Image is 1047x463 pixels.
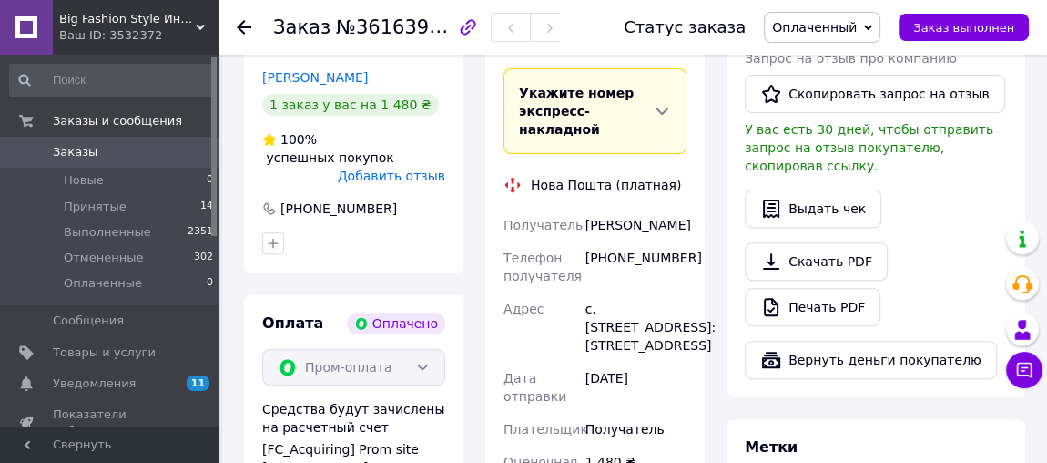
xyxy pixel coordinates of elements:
span: Адрес [503,302,544,316]
span: 0 [207,275,213,292]
button: Скопировать запрос на отзыв [745,75,1005,113]
span: 302 [194,250,213,266]
span: 2351 [188,224,213,241]
div: 1 заказ у вас на 1 480 ₴ [262,94,439,116]
span: Заказ выполнен [913,21,1014,35]
div: [PHONE_NUMBER] [582,242,690,293]
span: 14 [200,199,213,215]
span: Отмененные [64,250,143,266]
span: Товары и услуги [53,345,156,361]
span: Сообщения [53,313,124,329]
span: Получатель [503,218,583,232]
div: с. [STREET_ADDRESS]: [STREET_ADDRESS] [582,293,690,362]
span: Укажите номер экспресс-накладной [519,86,634,137]
span: Дата отправки [503,371,566,404]
span: 100% [280,132,317,147]
span: Оплата [262,314,323,332]
input: Поиск [9,64,215,97]
div: [PHONE_NUMBER] [279,200,399,218]
div: Ваш ID: 3532372 [59,27,219,44]
span: Оплаченные [64,275,142,292]
a: Скачать PDF [745,242,888,281]
span: 0 [207,172,213,189]
button: Чат с покупателем [1006,352,1042,388]
span: Показатели работы компании [53,406,168,439]
span: Добавить отзыв [338,169,445,183]
div: [DATE] [582,362,690,413]
span: Новые [64,172,104,189]
span: Запрос на отзыв про компанию [745,51,957,66]
button: Выдать чек [745,190,881,228]
span: Телефон получателя [503,251,582,283]
div: Получатель [582,413,690,446]
span: Оплаченный [772,20,857,35]
span: У вас есть 30 дней, чтобы отправить запрос на отзыв покупателю, скопировав ссылку. [745,122,993,173]
span: Метки [745,438,798,456]
button: Заказ выполнен [899,14,1029,41]
span: №361639552 [336,15,465,38]
span: Выполненные [64,224,151,241]
span: Заказы [53,144,97,160]
button: Вернуть деньги покупателю [745,341,997,379]
span: Уведомления [53,376,136,392]
div: Оплачено [347,313,445,334]
span: Big Fashion Style Интернет-магазин женской одежды больших размеров [59,11,196,27]
a: Печать PDF [745,288,880,326]
span: Заказ [273,16,330,38]
span: 11 [187,376,209,391]
div: Нова Пошта (платная) [526,176,686,194]
span: Принятые [64,199,127,215]
div: успешных покупок [262,130,445,167]
a: [PERSON_NAME] [262,70,368,85]
div: [PERSON_NAME] [582,209,690,242]
span: Плательщик [503,422,588,437]
span: Заказы и сообщения [53,113,182,129]
div: Вернуться назад [237,18,251,36]
div: Статус заказа [624,18,746,36]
